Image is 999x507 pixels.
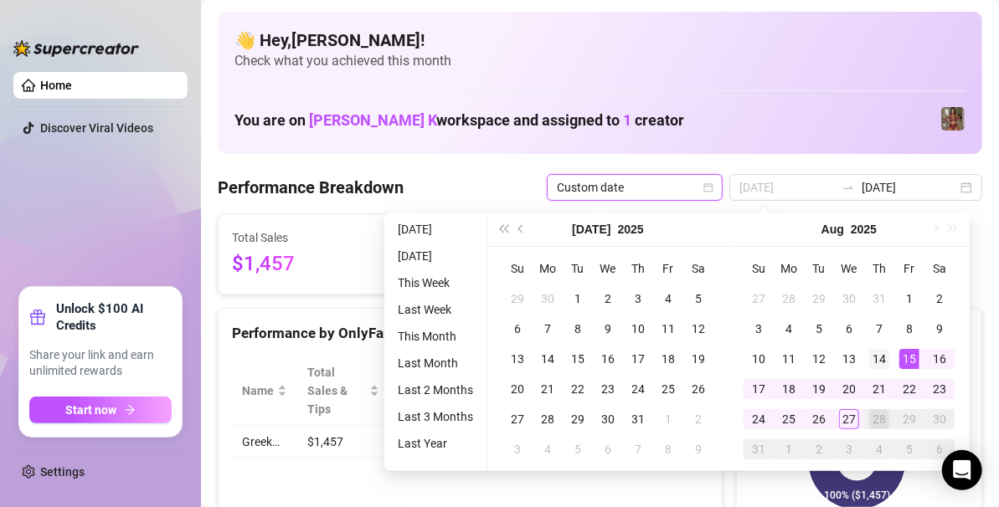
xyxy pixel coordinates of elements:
div: 29 [568,409,588,429]
td: 2025-07-27 [744,284,774,314]
li: This Month [391,326,480,346]
td: 2025-08-05 [804,314,834,344]
td: 2025-08-07 [623,434,653,464]
div: 23 [598,379,618,399]
td: 2025-07-31 [623,404,653,434]
img: Greek [941,107,965,131]
td: 2025-07-17 [623,344,653,374]
div: 11 [658,319,678,339]
span: [PERSON_NAME] K [309,111,436,129]
td: 2025-08-03 [502,434,533,464]
td: 2025-09-02 [804,434,834,464]
div: 7 [628,439,648,459]
li: [DATE] [391,246,480,266]
td: 2025-07-22 [563,374,593,404]
button: Choose a year [851,213,877,246]
td: 2025-07-08 [563,314,593,344]
td: 2025-08-19 [804,374,834,404]
img: logo-BBDzfeDw.svg [13,40,139,57]
div: 30 [839,289,859,309]
div: 31 [749,439,769,459]
button: Start nowarrow-right [29,397,172,423]
div: 27 [839,409,859,429]
div: 30 [929,409,950,429]
button: Choose a month [821,213,844,246]
th: Th [864,253,894,284]
div: 5 [568,439,588,459]
th: Fr [653,253,683,284]
div: 16 [929,349,950,369]
div: 30 [598,409,618,429]
td: 2025-08-06 [834,314,864,344]
div: 19 [809,379,829,399]
div: 6 [839,319,859,339]
th: Total Sales & Tips [297,356,389,426]
td: 2025-07-18 [653,344,683,374]
div: 13 [507,349,528,369]
div: 28 [869,409,889,429]
span: Check what you achieved this month [234,52,966,70]
td: 2025-09-04 [864,434,894,464]
div: 28 [779,289,799,309]
span: $1,457 [232,248,384,280]
th: Fr [894,253,924,284]
div: 24 [749,409,769,429]
div: 21 [538,379,558,399]
div: 17 [628,349,648,369]
div: 4 [658,289,678,309]
th: We [593,253,623,284]
td: Greek… [232,426,297,458]
td: 2025-07-29 [804,284,834,314]
span: 1 [623,111,631,129]
td: 2025-07-28 [774,284,804,314]
div: 26 [688,379,708,399]
td: 2025-08-18 [774,374,804,404]
td: 2025-08-17 [744,374,774,404]
li: Last 3 Months [391,407,480,427]
div: 18 [779,379,799,399]
td: 2025-07-19 [683,344,713,374]
div: 31 [869,289,889,309]
div: 29 [507,289,528,309]
td: 2025-08-16 [924,344,955,374]
span: swap-right [842,181,855,194]
button: Choose a month [572,213,610,246]
div: 2 [688,409,708,429]
td: 2025-08-06 [593,434,623,464]
div: 22 [568,379,588,399]
td: 2025-07-21 [533,374,563,404]
td: 2025-08-14 [864,344,894,374]
span: Total Sales & Tips [307,363,366,418]
div: 12 [688,319,708,339]
span: Share your link and earn unlimited rewards [29,347,172,380]
td: $1,457 [297,426,389,458]
td: 2025-08-02 [683,404,713,434]
td: 2025-07-11 [653,314,683,344]
td: 2025-09-06 [924,434,955,464]
div: 14 [538,349,558,369]
td: 2025-08-23 [924,374,955,404]
div: 8 [568,319,588,339]
td: 2025-08-15 [894,344,924,374]
td: 2025-08-12 [804,344,834,374]
input: Start date [739,178,835,197]
td: 2025-06-29 [502,284,533,314]
div: 2 [929,289,950,309]
div: 21 [869,379,889,399]
td: 2025-07-04 [653,284,683,314]
td: 2025-08-10 [744,344,774,374]
div: 6 [507,319,528,339]
li: Last Month [391,353,480,373]
span: calendar [703,182,713,192]
div: 20 [507,379,528,399]
div: 2 [809,439,829,459]
div: 30 [538,289,558,309]
td: 2025-07-24 [623,374,653,404]
span: Total Sales [232,228,384,247]
td: 2025-08-05 [563,434,593,464]
td: 2025-08-04 [533,434,563,464]
div: 13 [839,349,859,369]
td: 2025-07-01 [563,284,593,314]
th: Su [744,253,774,284]
li: Last Year [391,433,480,453]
